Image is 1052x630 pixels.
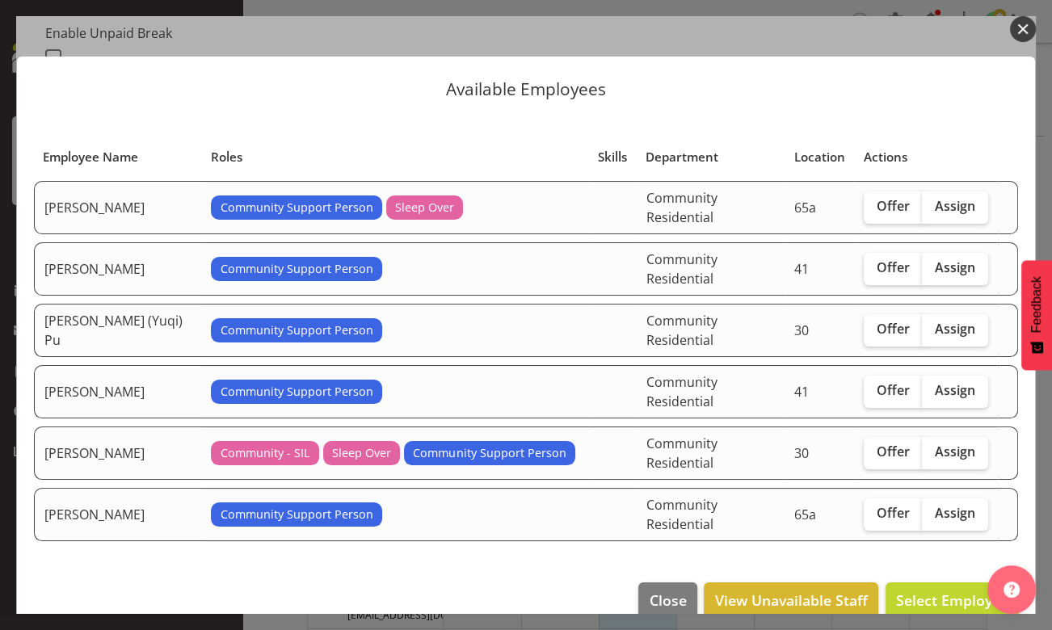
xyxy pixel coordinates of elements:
[877,505,910,521] span: Offer
[221,444,310,462] span: Community - SIL
[935,382,975,398] span: Assign
[704,582,877,618] button: View Unavailable Staff
[794,199,816,216] span: 65a
[221,506,373,523] span: Community Support Person
[877,382,910,398] span: Offer
[646,250,717,288] span: Community Residential
[794,383,809,401] span: 41
[33,81,1019,98] p: Available Employees
[221,383,373,401] span: Community Support Person
[1021,260,1052,370] button: Feedback - Show survey
[646,373,717,410] span: Community Residential
[221,199,373,216] span: Community Support Person
[1004,582,1020,598] img: help-xxl-2.png
[646,496,717,533] span: Community Residential
[646,148,718,166] span: Department
[794,444,809,462] span: 30
[935,443,975,460] span: Assign
[34,365,201,418] td: [PERSON_NAME]
[221,321,373,339] span: Community Support Person
[877,443,910,460] span: Offer
[34,488,201,541] td: [PERSON_NAME]
[43,148,138,166] span: Employee Name
[935,198,975,214] span: Assign
[794,321,809,339] span: 30
[877,259,910,275] span: Offer
[34,181,201,234] td: [PERSON_NAME]
[638,582,696,618] button: Close
[1029,276,1044,333] span: Feedback
[221,260,373,278] span: Community Support Person
[413,444,566,462] span: Community Support Person
[34,426,201,480] td: [PERSON_NAME]
[794,260,809,278] span: 41
[794,506,816,523] span: 65a
[395,199,454,216] span: Sleep Over
[896,590,1008,610] span: Select Employee
[34,304,201,357] td: [PERSON_NAME] (Yuqi) Pu
[211,148,242,166] span: Roles
[649,590,686,611] span: Close
[877,198,910,214] span: Offer
[935,259,975,275] span: Assign
[935,321,975,337] span: Assign
[715,590,868,611] span: View Unavailable Staff
[646,189,717,226] span: Community Residential
[34,242,201,296] td: [PERSON_NAME]
[598,148,627,166] span: Skills
[646,312,717,349] span: Community Residential
[877,321,910,337] span: Offer
[646,435,717,472] span: Community Residential
[332,444,391,462] span: Sleep Over
[863,148,907,166] span: Actions
[935,505,975,521] span: Assign
[886,582,1019,618] button: Select Employee
[794,148,845,166] span: Location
